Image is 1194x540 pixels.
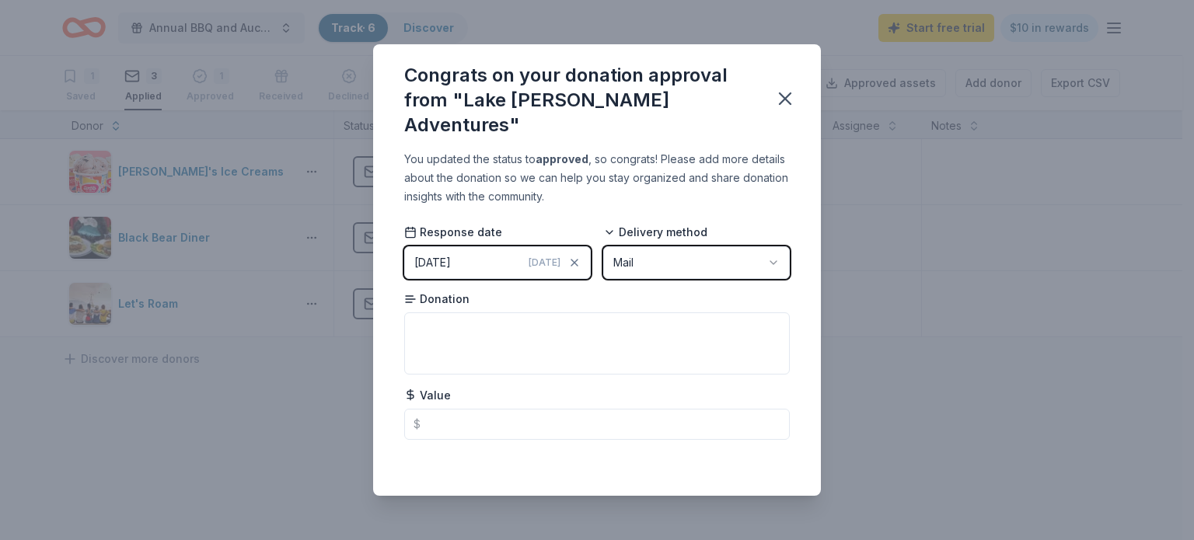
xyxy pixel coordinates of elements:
[404,150,790,206] div: You updated the status to , so congrats! Please add more details about the donation so we can hel...
[404,63,756,138] div: Congrats on your donation approval from "Lake [PERSON_NAME] Adventures"
[414,253,451,272] div: [DATE]
[404,388,451,403] span: Value
[529,256,560,269] span: [DATE]
[603,225,707,240] span: Delivery method
[536,152,588,165] b: approved
[404,225,502,240] span: Response date
[404,246,591,279] button: [DATE][DATE]
[404,291,470,307] span: Donation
